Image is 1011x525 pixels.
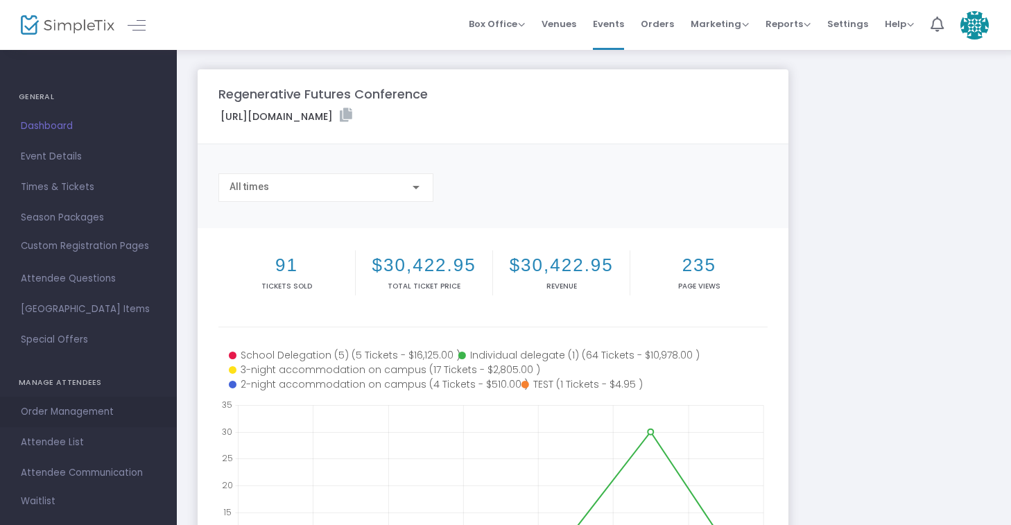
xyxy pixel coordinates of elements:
[21,117,156,135] span: Dashboard
[358,255,490,276] h2: $30,422.95
[221,108,352,124] label: [URL][DOMAIN_NAME]
[496,255,627,276] h2: $30,422.95
[633,281,765,291] p: Page Views
[21,209,156,227] span: Season Packages
[633,255,765,276] h2: 235
[21,239,149,253] span: Custom Registration Pages
[19,83,158,111] h4: GENERAL
[593,6,624,42] span: Events
[691,17,749,31] span: Marketing
[221,255,352,276] h2: 91
[542,6,576,42] span: Venues
[21,433,156,451] span: Attendee List
[827,6,868,42] span: Settings
[21,148,156,166] span: Event Details
[222,479,233,491] text: 20
[222,425,232,437] text: 30
[766,17,811,31] span: Reports
[218,85,428,103] m-panel-title: Regenerative Futures Conference
[358,281,490,291] p: Total Ticket Price
[223,506,232,517] text: 15
[221,281,352,291] p: Tickets sold
[21,178,156,196] span: Times & Tickets
[21,494,55,508] span: Waitlist
[222,452,233,464] text: 25
[885,17,914,31] span: Help
[21,331,156,349] span: Special Offers
[469,17,525,31] span: Box Office
[21,300,156,318] span: [GEOGRAPHIC_DATA] Items
[641,6,674,42] span: Orders
[21,270,156,288] span: Attendee Questions
[21,464,156,482] span: Attendee Communication
[21,403,156,421] span: Order Management
[19,369,158,397] h4: MANAGE ATTENDEES
[496,281,627,291] p: Revenue
[222,399,232,411] text: 35
[230,181,269,192] span: All times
